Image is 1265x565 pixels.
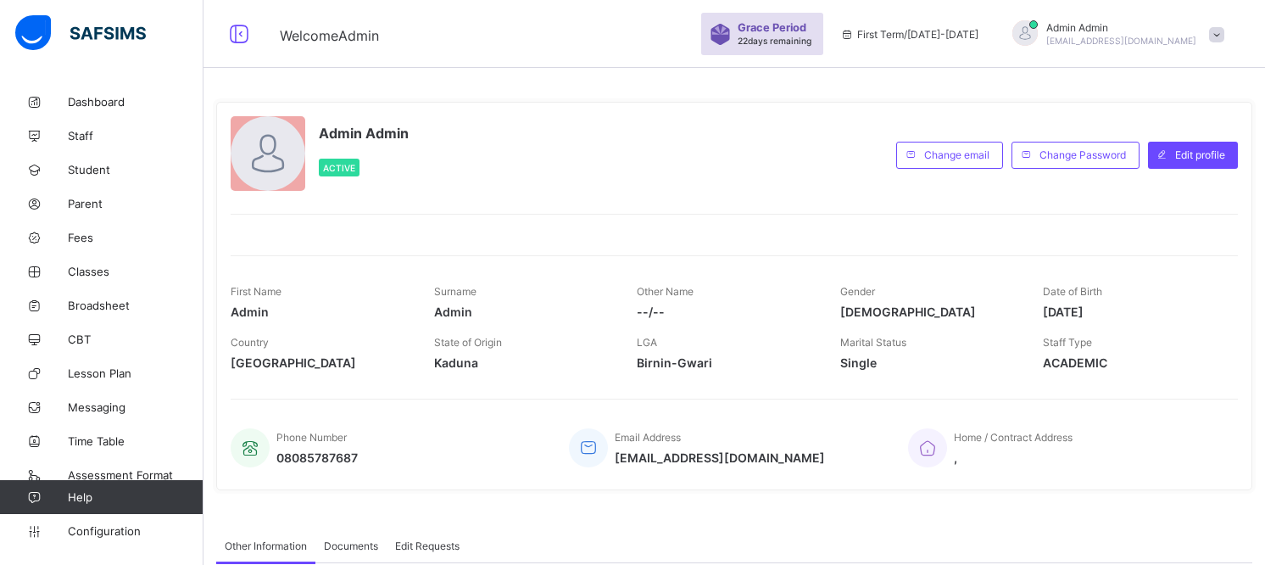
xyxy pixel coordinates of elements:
[1043,305,1221,319] span: [DATE]
[1046,36,1196,46] span: [EMAIL_ADDRESS][DOMAIN_NAME]
[840,336,906,349] span: Marital Status
[68,231,203,244] span: Fees
[231,285,281,298] span: First Name
[68,524,203,538] span: Configuration
[840,28,978,41] span: session/term information
[434,285,476,298] span: Surname
[637,285,694,298] span: Other Name
[995,20,1233,48] div: AdminAdmin
[395,540,460,552] span: Edit Requests
[434,355,612,370] span: Kaduna
[954,431,1073,444] span: Home / Contract Address
[1175,148,1225,161] span: Edit profile
[840,285,875,298] span: Gender
[15,15,146,51] img: safsims
[68,265,203,278] span: Classes
[954,450,1073,465] span: ,
[1039,148,1126,161] span: Change Password
[276,450,358,465] span: 08085787687
[68,129,203,143] span: Staff
[434,305,612,319] span: Admin
[323,163,355,173] span: Active
[68,468,203,482] span: Assessment Format
[1043,355,1221,370] span: ACADEMIC
[68,400,203,414] span: Messaging
[840,355,1018,370] span: Single
[1043,336,1092,349] span: Staff Type
[637,336,657,349] span: LGA
[68,434,203,448] span: Time Table
[68,95,203,109] span: Dashboard
[324,540,378,552] span: Documents
[319,125,409,142] span: Admin Admin
[231,305,409,319] span: Admin
[615,431,681,444] span: Email Address
[225,540,307,552] span: Other Information
[738,21,806,34] span: Grace Period
[615,450,825,465] span: [EMAIL_ADDRESS][DOMAIN_NAME]
[231,336,269,349] span: Country
[68,366,203,380] span: Lesson Plan
[68,163,203,176] span: Student
[68,299,203,312] span: Broadsheet
[1046,21,1196,34] span: Admin Admin
[68,490,203,504] span: Help
[434,336,502,349] span: State of Origin
[231,355,409,370] span: [GEOGRAPHIC_DATA]
[924,148,989,161] span: Change email
[840,305,1018,319] span: [DEMOGRAPHIC_DATA]
[276,431,347,444] span: Phone Number
[280,27,379,44] span: Welcome Admin
[68,333,203,346] span: CBT
[637,305,815,319] span: --/--
[637,355,815,370] span: Birnin-Gwari
[1043,285,1102,298] span: Date of Birth
[738,36,811,46] span: 22 days remaining
[68,197,203,210] span: Parent
[710,24,731,45] img: sticker-purple.71386a28dfed39d6af7621340158ba97.svg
